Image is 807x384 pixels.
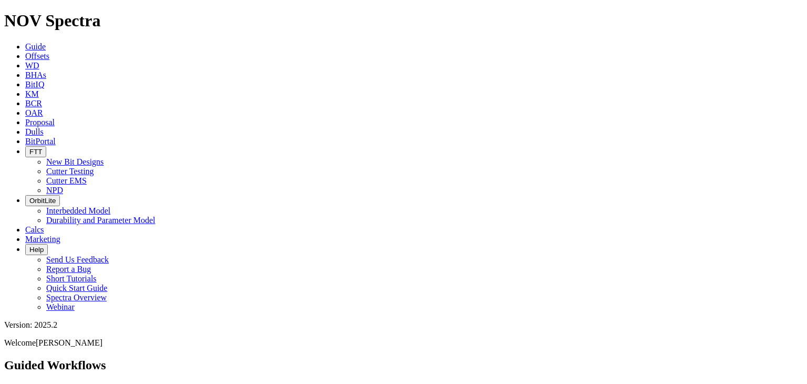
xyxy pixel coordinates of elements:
[46,216,156,225] a: Durability and Parameter Model
[46,274,97,283] a: Short Tutorials
[25,61,39,70] a: WD
[46,293,107,302] a: Spectra Overview
[25,80,44,89] a: BitIQ
[25,146,46,157] button: FTT
[25,225,44,234] a: Calcs
[4,358,803,372] h2: Guided Workflows
[46,284,107,292] a: Quick Start Guide
[29,148,42,156] span: FTT
[25,118,55,127] a: Proposal
[25,244,48,255] button: Help
[25,235,60,244] a: Marketing
[25,137,56,146] a: BitPortal
[25,52,49,60] a: Offsets
[25,195,60,206] button: OrbitLite
[4,320,803,330] div: Version: 2025.2
[25,70,46,79] a: BHAs
[46,302,75,311] a: Webinar
[46,186,63,195] a: NPD
[25,108,43,117] a: OAR
[46,265,91,274] a: Report a Bug
[25,89,39,98] a: KM
[4,338,803,348] p: Welcome
[25,42,46,51] a: Guide
[46,176,87,185] a: Cutter EMS
[46,167,94,176] a: Cutter Testing
[25,127,44,136] a: Dulls
[25,99,42,108] a: BCR
[29,246,44,254] span: Help
[36,338,102,347] span: [PERSON_NAME]
[29,197,56,205] span: OrbitLite
[46,255,109,264] a: Send Us Feedback
[4,11,803,31] h1: NOV Spectra
[46,157,104,166] a: New Bit Designs
[46,206,110,215] a: Interbedded Model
